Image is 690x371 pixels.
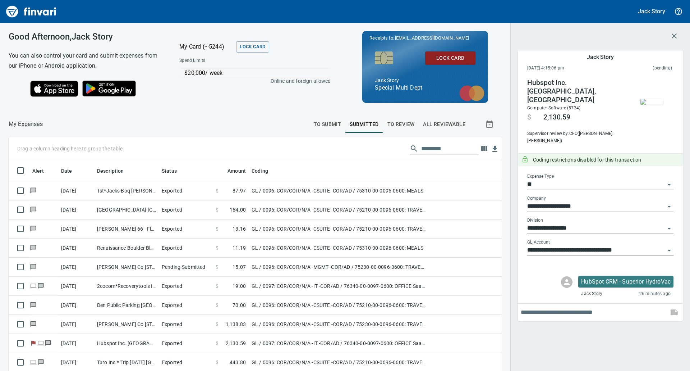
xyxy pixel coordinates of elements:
[97,167,133,175] span: Description
[159,315,213,334] td: Exported
[527,130,625,145] span: Supervisor review by: CFO ([PERSON_NAME].[PERSON_NAME])
[4,3,58,20] a: Finvari
[639,290,671,298] span: 26 minutes ago
[159,200,213,220] td: Exported
[375,83,475,92] p: Special Multi Dept
[37,341,45,345] span: Online transaction
[37,360,45,365] span: Has messages
[479,116,502,133] button: Show transactions within a particular date range
[527,218,543,222] label: Division
[369,35,481,42] p: Receipts to:
[226,321,246,328] span: 1,138.83
[350,120,379,129] span: Submitted
[233,187,246,194] span: 87.97
[664,180,674,190] button: Open
[58,334,94,353] td: [DATE]
[94,334,159,353] td: Hubspot Inc. [GEOGRAPHIC_DATA] MA
[249,258,428,277] td: GL / 0096: COR/COR/N/A -MGMT -COR/AD / 75230-00-0096-0600: TRAVEL - LODGING
[61,167,72,175] span: Date
[216,206,218,213] span: $
[666,304,683,321] span: This records your note into the expense
[159,239,213,258] td: Exported
[664,245,674,255] button: Open
[578,276,673,288] div: Click for options
[216,263,218,271] span: $
[233,263,246,271] span: 15.07
[32,167,53,175] span: Alert
[216,244,218,252] span: $
[216,321,218,328] span: $
[30,81,78,97] img: Download on the App Store
[58,181,94,200] td: [DATE]
[179,42,233,51] p: My Card (···5244)
[249,334,428,353] td: GL / 0097: COR/COR/N/A -IT -COR/AD / 76340-00-0097-0600: OFFICE SaaS EXPENSE
[94,277,159,296] td: 2cocom*Recoverytools I Alpharetta GA
[29,284,37,288] span: Online transaction
[29,322,37,326] span: Has messages
[527,196,546,200] label: Company
[479,143,489,154] button: Choose columns to display
[489,144,500,154] button: Download table
[29,188,37,193] span: Has messages
[9,120,43,128] p: My Expenses
[216,187,218,194] span: $
[527,174,554,178] label: Expense Type
[9,51,161,71] h6: You can also control your card and submit expenses from our iPhone or Android application.
[37,284,45,288] span: Has messages
[216,225,218,232] span: $
[375,77,443,83] p: Jack Story
[387,120,415,129] span: To Review
[174,77,331,85] p: Online and foreign allowed
[581,277,671,286] p: HubSpot CRM - Superior HydroVac
[216,340,218,347] span: $
[17,145,123,152] p: Drag a column heading here to group the table
[543,113,570,122] span: 2,130.59
[9,120,43,128] nav: breadcrumb
[249,239,428,258] td: GL / 0096: COR/COR/N/A -CSUITE -COR/AD / 75310-00-0096-0600: MEALS
[9,32,161,42] h3: Good Afternoon , Jack Story
[533,153,641,166] div: Coding restrictions disabled for this transaction
[29,226,37,231] span: Has messages
[32,167,44,175] span: Alert
[587,53,614,61] h5: Jack Story
[456,82,488,105] img: mastercard.svg
[216,302,218,309] span: $
[159,258,213,277] td: Pending-Submitted
[61,167,82,175] span: Date
[233,244,246,252] span: 11.19
[58,258,94,277] td: [DATE]
[240,43,265,51] span: Lock Card
[94,258,159,277] td: [PERSON_NAME] Co [STREET_ADDRESS]
[78,77,140,100] img: Get it on Google Play
[216,359,218,366] span: $
[425,51,475,65] button: Lock Card
[236,41,269,53] button: Lock Card
[249,181,428,200] td: GL / 0096: COR/COR/N/A -CSUITE -COR/AD / 75310-00-0096-0600: MEALS
[230,359,246,366] span: 443.80
[581,290,602,298] span: Jack Story
[527,105,580,110] span: Computer Software (5734)
[159,334,213,353] td: Exported
[159,220,213,239] td: Exported
[227,167,246,175] span: Amount
[230,206,246,213] span: 164.00
[638,8,665,15] h5: Jack Story
[664,223,674,234] button: Open
[58,277,94,296] td: [DATE]
[29,360,37,365] span: Online transaction
[666,27,683,45] button: Close transaction
[423,120,465,129] span: All Reviewable
[249,220,428,239] td: GL / 0096: COR/COR/N/A -CSUITE -COR/AD / 75210-00-0096-0600: TRAVEL - TRANSPORTATION
[58,296,94,315] td: [DATE]
[394,35,470,41] span: [EMAIL_ADDRESS][DOMAIN_NAME]
[162,167,177,175] span: Status
[527,65,608,72] span: [DATE] 4:15:06 pm
[252,167,277,175] span: Coding
[527,113,531,122] span: $
[249,200,428,220] td: GL / 0096: COR/COR/N/A -CSUITE -COR/AD / 75210-00-0096-0600: TRAVEL - TRANSPORTATION
[94,220,159,239] td: [PERSON_NAME] 66 - Flatir Broomfield CO
[29,303,37,307] span: Has messages
[159,181,213,200] td: Exported
[249,296,428,315] td: GL / 0096: COR/COR/N/A -CSUITE -COR/AD / 75210-00-0096-0600: TRAVEL - TRANSPORTATION
[58,239,94,258] td: [DATE]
